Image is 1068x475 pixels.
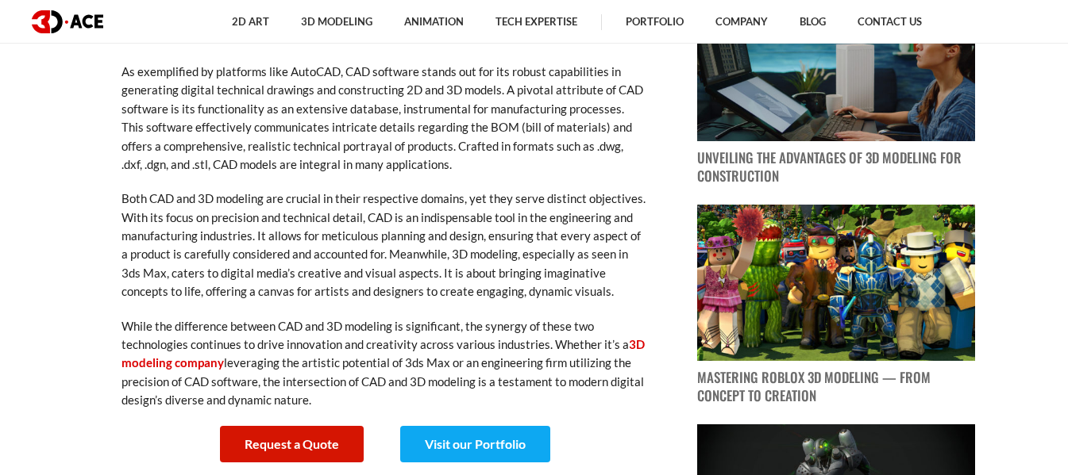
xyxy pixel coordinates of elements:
[121,63,646,174] p: As exemplified by platforms like AutoCAD, CAD software stands out for its robust capabilities in ...
[220,426,364,462] a: Request a Quote
[697,205,975,361] img: blog post image
[32,10,103,33] img: logo dark
[121,190,646,301] p: Both CAD and 3D modeling are crucial in their respective domains, yet they serve distinct objecti...
[697,205,975,405] a: blog post image Mastering Roblox 3D Modeling — From Concept to Creation
[697,149,975,186] p: Unveiling the Advantages of 3D Modeling for Construction
[400,426,550,462] a: Visit our Portfolio
[697,369,975,405] p: Mastering Roblox 3D Modeling — From Concept to Creation
[121,317,646,410] p: While the difference between CAD and 3D modeling is significant, the synergy of these two technol...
